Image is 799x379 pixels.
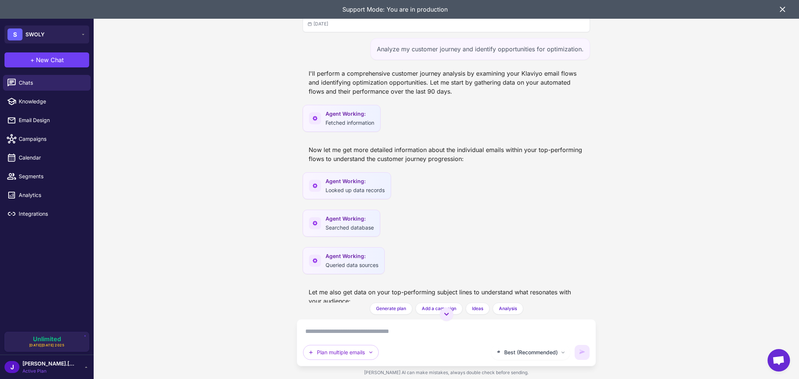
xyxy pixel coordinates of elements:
span: Active Plan [22,368,75,375]
div: J [4,361,19,373]
button: Ideas [466,303,490,315]
a: Email Design [3,112,91,128]
a: Knowledge [3,94,91,109]
div: Analyze my customer journey and identify opportunities for optimization. [370,38,590,60]
div: Open chat [768,349,790,372]
span: Looked up data records [326,187,385,193]
span: Add a campaign [422,305,456,312]
span: [DATE][DATE] 2025 [29,343,65,348]
a: Chats [3,75,91,91]
span: Searched database [326,224,374,231]
a: Calendar [3,150,91,166]
span: Generate plan [376,305,406,312]
button: Generate plan [370,303,412,315]
a: Integrations [3,206,91,222]
span: + [30,55,34,64]
span: Best (Recommended) [504,348,558,357]
span: [PERSON_NAME].[PERSON_NAME] [22,360,75,368]
div: I'll perform a comprehensive customer journey analysis by examining your Klaviyo email flows and ... [303,66,590,99]
span: Agent Working: [326,252,378,260]
span: Chats [19,79,85,87]
div: S [7,28,22,40]
button: Best (Recommended) [491,345,570,360]
span: Integrations [19,210,85,218]
span: SWOLY [25,30,45,39]
span: Segments [19,172,85,181]
span: Agent Working: [326,177,385,185]
span: Analytics [19,191,85,199]
div: [PERSON_NAME] AI can make mistakes, always double check before sending. [297,366,596,379]
span: New Chat [36,55,64,64]
a: Analytics [3,187,91,203]
span: Unlimited [33,336,61,342]
button: +New Chat [4,52,89,67]
button: Add a campaign [415,303,463,315]
span: Agent Working: [326,215,374,223]
button: Analysis [493,303,523,315]
span: Fetched information [326,119,374,126]
span: Knowledge [19,97,85,106]
span: Agent Working: [326,110,374,118]
span: Ideas [472,305,483,312]
div: Let me also get data on your top-performing subject lines to understand what resonates with your ... [303,285,590,309]
button: Plan multiple emails [303,345,379,360]
span: Queried data sources [326,262,378,268]
span: [DATE] [308,21,328,27]
span: Analysis [499,305,517,312]
span: Campaigns [19,135,85,143]
a: Segments [3,169,91,184]
span: Email Design [19,116,85,124]
span: Calendar [19,154,85,162]
a: Campaigns [3,131,91,147]
button: SSWOLY [4,25,89,43]
div: Now let me get more detailed information about the individual emails within your top-performing f... [303,142,590,166]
